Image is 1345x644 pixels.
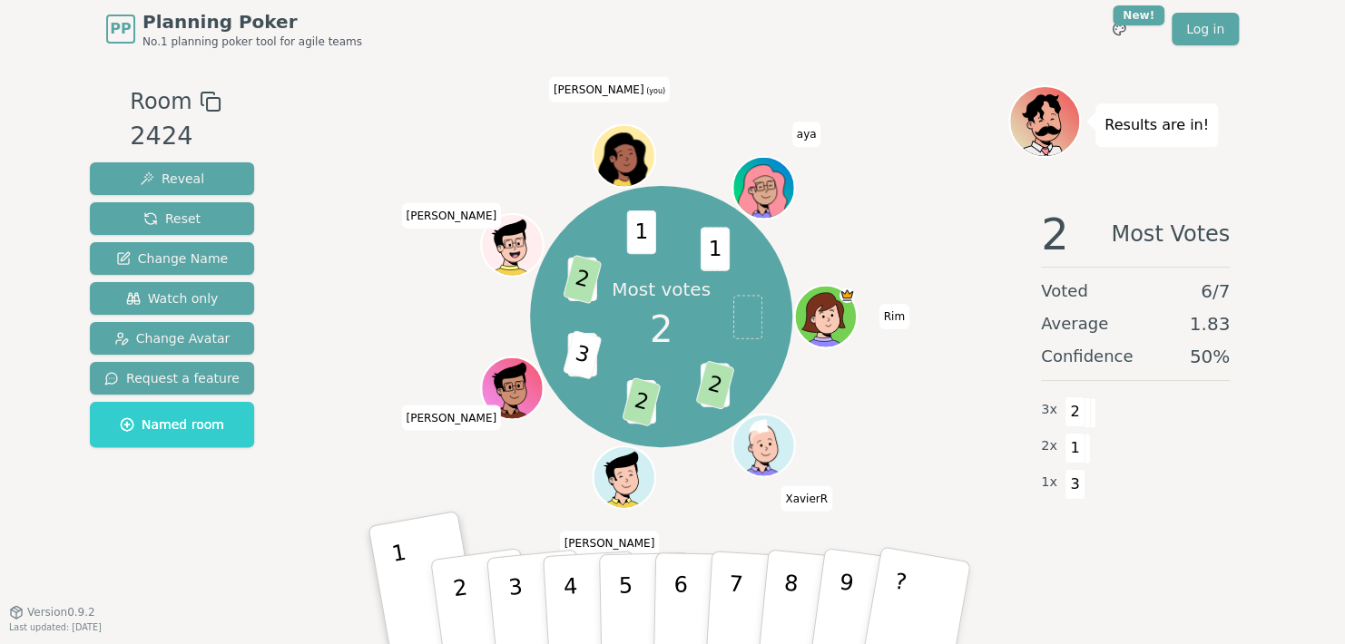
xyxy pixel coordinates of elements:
[701,227,730,270] span: 1
[401,405,501,431] span: Click to change your name
[90,162,254,195] button: Reveal
[1172,13,1239,45] a: Log in
[90,402,254,447] button: Named room
[104,369,240,387] span: Request a feature
[90,362,254,395] button: Request a feature
[1065,433,1085,463] span: 1
[1190,344,1230,369] span: 50 %
[1065,396,1085,427] span: 2
[1104,112,1209,138] p: Results are in!
[643,87,665,95] span: (you)
[622,376,662,426] span: 2
[90,242,254,275] button: Change Name
[1041,212,1069,256] span: 2
[1041,436,1057,456] span: 2 x
[1041,278,1088,304] span: Voted
[650,302,672,356] span: 2
[110,18,131,40] span: PP
[612,277,711,302] p: Most votes
[1065,469,1085,500] span: 3
[792,122,821,147] span: Click to change your name
[696,360,736,410] span: 2
[1041,311,1108,337] span: Average
[9,622,102,632] span: Last updated: [DATE]
[120,415,224,434] span: Named room
[90,322,254,355] button: Change Avatar
[879,304,909,329] span: Click to change your name
[130,118,221,155] div: 2424
[1041,344,1133,369] span: Confidence
[90,282,254,315] button: Watch only
[1111,212,1230,256] span: Most Votes
[1103,13,1135,45] button: New!
[563,329,603,379] span: 3
[90,202,254,235] button: Reset
[1201,278,1230,304] span: 6 / 7
[114,329,231,347] span: Change Avatar
[839,288,855,303] span: Rim is the host
[401,203,501,229] span: Click to change your name
[142,9,362,34] span: Planning Poker
[1113,5,1164,25] div: New!
[627,210,656,253] span: 1
[563,254,603,304] span: 2
[560,531,660,556] span: Click to change your name
[126,289,219,307] span: Watch only
[27,605,95,620] span: Version 0.9.2
[130,85,191,118] span: Room
[549,77,670,102] span: Click to change your name
[595,127,653,185] button: Click to change your avatar
[9,605,95,620] button: Version0.9.2
[1041,473,1057,493] span: 1 x
[1041,400,1057,420] span: 3 x
[116,249,228,268] span: Change Name
[142,34,362,49] span: No.1 planning poker tool for agile teams
[390,540,421,639] p: 1
[140,170,204,188] span: Reveal
[780,486,832,512] span: Click to change your name
[1189,311,1230,337] span: 1.83
[143,210,201,228] span: Reset
[106,9,362,49] a: PPPlanning PokerNo.1 planning poker tool for agile teams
